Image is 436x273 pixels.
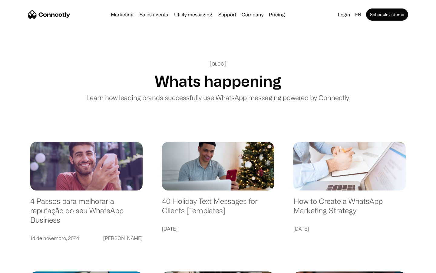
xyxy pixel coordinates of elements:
div: BLOG [212,62,224,66]
div: [DATE] [293,224,309,233]
aside: Language selected: English [6,262,36,271]
p: Learn how leading brands successfully use WhatsApp messaging powered by Connectly. [86,93,350,103]
a: 4 Passos para melhorar a reputação do seu WhatsApp Business [30,197,143,231]
div: [PERSON_NAME] [103,234,143,242]
a: 40 Holiday Text Messages for Clients [Templates] [162,197,274,221]
a: Utility messaging [172,12,215,17]
a: Sales agents [137,12,170,17]
div: 14 de novembro, 2024 [30,234,79,242]
a: Support [216,12,239,17]
ul: Language list [12,262,36,271]
div: [DATE] [162,224,177,233]
div: Company [242,10,263,19]
a: Pricing [266,12,287,17]
a: How to Create a WhatsApp Marketing Strategy [293,197,406,221]
h1: Whats happening [155,72,281,90]
a: Marketing [108,12,136,17]
div: en [355,10,361,19]
a: Schedule a demo [366,8,408,21]
a: Login [335,10,353,19]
